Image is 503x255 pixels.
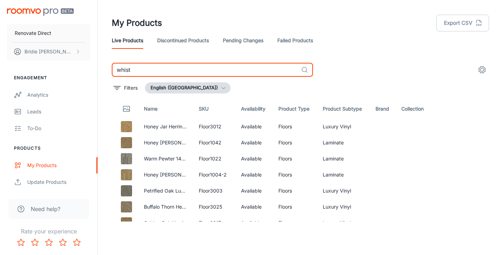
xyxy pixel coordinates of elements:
[193,151,235,167] td: Floor1022
[273,215,317,231] td: Floors
[27,108,90,115] div: Leads
[112,17,162,29] h1: My Products
[138,99,193,119] th: Name
[7,8,74,16] img: Roomvo PRO Beta
[193,135,235,151] td: Floor1042
[235,135,273,151] td: Available
[28,235,42,249] button: Rate 2 star
[112,63,298,77] input: Search
[235,199,273,215] td: Available
[273,167,317,183] td: Floors
[317,215,370,231] td: Luxury Vinyl
[144,188,204,194] a: Petrified Oak Luxury Vinyl
[193,119,235,135] td: Floor3012
[144,156,212,162] a: Warm Pewter 14mm Laminate
[235,99,273,119] th: Availability
[317,151,370,167] td: Laminate
[7,24,90,42] button: Renovate Direct
[235,167,273,183] td: Available
[193,199,235,215] td: Floor3025
[235,215,273,231] td: Available
[27,162,90,169] div: My Products
[144,220,230,226] a: Golden Oak Herringbone Luxury Vinyl
[56,235,70,249] button: Rate 4 star
[31,205,60,213] span: Need help?
[27,178,90,186] div: Update Products
[157,32,209,49] a: Discontinued Products
[273,199,317,215] td: Floors
[27,91,90,99] div: Analytics
[124,84,138,92] p: Filters
[273,99,317,119] th: Product Type
[317,167,370,183] td: Laminate
[112,32,143,49] a: Live Products
[475,63,489,77] button: settings
[223,32,263,49] a: Pending Changes
[144,123,227,129] a: Honey Jar Herringbone Luxury Vinyl
[317,119,370,135] td: Luxury Vinyl
[24,48,74,55] p: Bridie [PERSON_NAME]
[273,119,317,135] td: Floors
[193,167,235,183] td: Floor1004-2
[112,82,139,93] button: filter
[436,15,489,31] button: Export CSV
[273,183,317,199] td: Floors
[144,204,234,210] a: Buffalo Thorn Herringbone Luxury Vinyl
[193,215,235,231] td: Floor3017
[42,235,56,249] button: Rate 3 star
[70,235,84,249] button: Rate 5 star
[235,151,273,167] td: Available
[145,82,231,93] button: English ([GEOGRAPHIC_DATA])
[317,135,370,151] td: Laminate
[122,105,131,113] svg: Thumbnail
[317,199,370,215] td: Luxury Vinyl
[193,99,235,119] th: SKU
[14,235,28,249] button: Rate 1 star
[370,99,396,119] th: Brand
[317,99,370,119] th: Product Subtype
[235,119,273,135] td: Available
[277,32,313,49] a: Failed Products
[7,43,90,61] button: Bridie [PERSON_NAME]
[273,135,317,151] td: Floors
[273,151,317,167] td: Floors
[15,29,51,37] p: Renovate Direct
[193,183,235,199] td: Floor3003
[144,140,267,145] a: Honey [PERSON_NAME] 10mm Herringbone Laminate
[396,99,434,119] th: Collection
[27,125,90,132] div: To-do
[144,172,238,178] a: Honey [PERSON_NAME] 10mm Laminate
[317,183,370,199] td: Luxury Vinyl
[6,227,92,235] p: Rate your experience
[235,183,273,199] td: Available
